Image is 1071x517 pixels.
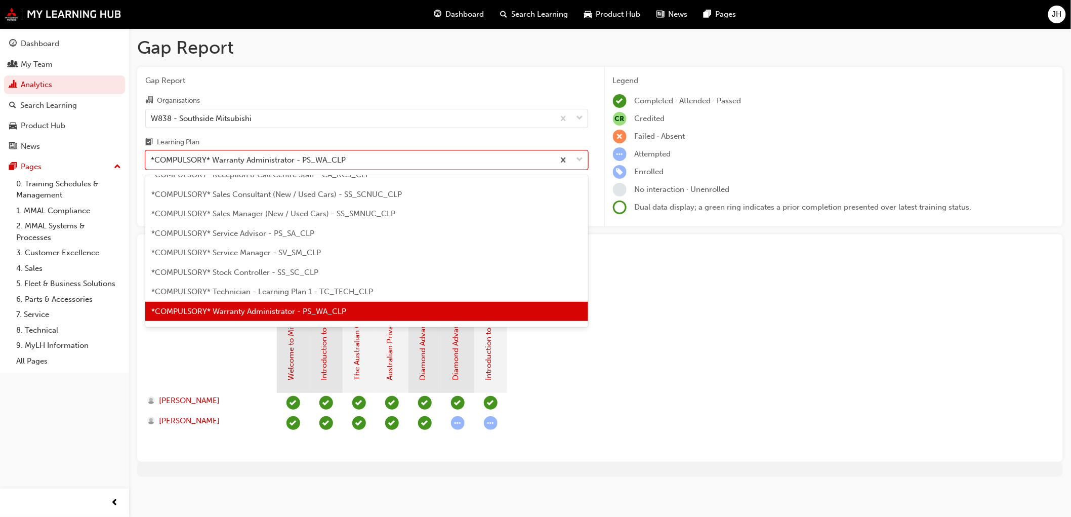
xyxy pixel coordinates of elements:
span: guage-icon [434,8,441,21]
span: learningRecordVerb_PASS-icon [451,396,465,410]
span: learningRecordVerb_PASS-icon [418,416,432,430]
a: [PERSON_NAME] [147,395,267,407]
span: news-icon [9,142,17,151]
span: Attempted [635,149,671,158]
span: learningRecordVerb_ATTEMPT-icon [613,147,627,161]
a: Product Hub [4,116,125,135]
span: *COMPULSORY* Technician - Learning Plan 1 - TC_TECH_CLP [151,287,373,296]
span: prev-icon [111,497,119,509]
a: 0. Training Schedules & Management [12,176,125,203]
span: learningRecordVerb_PASS-icon [319,396,333,410]
a: Introduction to MiDealerAssist [484,275,493,381]
span: learningRecordVerb_PASS-icon [484,396,498,410]
span: Gap Report [145,75,588,87]
span: [PERSON_NAME] [159,415,220,427]
span: *COMPULSORY* Reception & Call Centre Staff - CA_RCS_CLP [151,170,370,179]
span: up-icon [114,161,121,174]
span: learningRecordVerb_COMPLETE-icon [286,396,300,410]
div: *COMPULSORY* Warranty Administrator - PS_WA_CLP [151,154,346,166]
span: JH [1052,9,1062,20]
span: Search Learning [511,9,568,20]
a: 6. Parts & Accessories [12,292,125,307]
a: All Pages [12,353,125,369]
span: learningRecordVerb_PASS-icon [352,416,366,430]
span: search-icon [500,8,507,21]
a: pages-iconPages [695,4,744,25]
span: News [668,9,687,20]
span: Enrolled [635,167,664,176]
span: *COMPULSORY* Service Advisor - PS_SA_CLP [151,229,314,238]
a: 4. Sales [12,261,125,276]
span: learningRecordVerb_PASS-icon [385,396,399,410]
a: My Team [4,55,125,74]
span: down-icon [576,153,584,167]
a: 9. MyLH Information [12,338,125,353]
span: Product Hub [596,9,640,20]
div: Search Learning [20,100,77,111]
span: *COMPULSORY* Sales Consultant (New / Used Cars) - SS_SCNUC_CLP [151,190,402,199]
a: Analytics [4,75,125,94]
span: car-icon [9,122,17,131]
span: search-icon [9,101,16,110]
span: learningRecordVerb_PASS-icon [385,416,399,430]
span: [PERSON_NAME] [159,395,220,407]
span: learningRecordVerb_PASS-icon [319,416,333,430]
span: *COMPULSORY* Workshop Supervisor / Foreperson - Learning Plan 1 - TC_WSF_CLP [151,326,452,335]
span: chart-icon [9,81,17,90]
a: News [4,137,125,156]
div: Learning Plan [157,137,199,147]
span: No interaction · Unenrolled [635,185,730,194]
span: Pages [715,9,736,20]
span: *COMPULSORY* Sales Manager (New / Used Cars) - SS_SMNUC_CLP [151,209,395,218]
span: Dashboard [445,9,484,20]
span: learningRecordVerb_NONE-icon [613,183,627,196]
h1: Gap Report [137,36,1063,59]
span: people-icon [9,60,17,69]
span: *COMPULSORY* Warranty Administrator - PS_WA_CLP [151,307,346,316]
button: DashboardMy TeamAnalyticsSearch LearningProduct HubNews [4,32,125,157]
span: pages-icon [9,163,17,172]
span: learningRecordVerb_ATTEMPT-icon [484,416,498,430]
button: Pages [4,157,125,176]
div: My Team [21,59,53,70]
button: JH [1048,6,1066,23]
span: learningRecordVerb_PASS-icon [352,396,366,410]
span: learningRecordVerb_COMPLETE-icon [286,416,300,430]
a: Dashboard [4,34,125,53]
span: organisation-icon [145,96,153,105]
a: 1. MMAL Compliance [12,203,125,219]
span: *COMPULSORY* Stock Controller - SS_SC_CLP [151,268,318,277]
span: *COMPULSORY* Service Manager - SV_SM_CLP [151,248,321,257]
img: mmal [5,8,121,21]
span: pages-icon [704,8,711,21]
span: Dual data display; a green ring indicates a prior completion presented over latest training status. [635,203,972,212]
span: learningRecordVerb_ATTEMPT-icon [451,416,465,430]
span: guage-icon [9,39,17,49]
a: 2. MMAL Systems & Processes [12,218,125,245]
span: car-icon [584,8,592,21]
a: Search Learning [4,96,125,115]
span: learningRecordVerb_ENROLL-icon [613,165,627,179]
span: learningRecordVerb_COMPLETE-icon [613,94,627,108]
a: car-iconProduct Hub [576,4,648,25]
a: search-iconSearch Learning [492,4,576,25]
span: learningplan-icon [145,138,153,147]
a: [PERSON_NAME] [147,415,267,427]
a: news-iconNews [648,4,695,25]
span: Credited [635,114,665,123]
a: 7. Service [12,307,125,323]
div: Product Hub [21,120,65,132]
a: guage-iconDashboard [426,4,492,25]
span: null-icon [613,112,627,126]
div: Dashboard [21,38,59,50]
div: News [21,141,40,152]
span: down-icon [576,112,584,125]
span: learningRecordVerb_FAIL-icon [613,130,627,143]
div: W838 - Southside Mitsubishi [151,112,252,124]
span: learningRecordVerb_PASS-icon [418,396,432,410]
span: news-icon [656,8,664,21]
span: Completed · Attended · Passed [635,96,742,105]
a: 3. Customer Excellence [12,245,125,261]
